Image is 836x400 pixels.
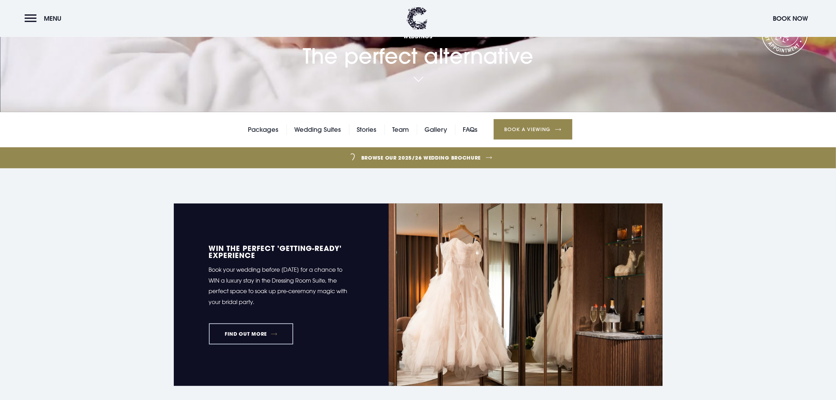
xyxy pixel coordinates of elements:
[393,124,409,135] a: Team
[357,124,377,135] a: Stories
[44,14,61,22] span: Menu
[209,323,294,344] a: FIND OUT MORE
[25,11,65,26] button: Menu
[248,124,279,135] a: Packages
[407,7,428,30] img: Clandeboye Lodge
[425,124,447,135] a: Gallery
[295,124,341,135] a: Wedding Suites
[209,264,354,307] p: Book your wedding before [DATE] for a chance to WIN a luxury stay in the Dressing Room Suite, the...
[209,245,354,259] h5: WIN the perfect 'Getting-Ready' experience
[463,124,478,135] a: FAQs
[389,204,663,386] img: Wedding Venue Northern Ireland
[769,11,811,26] button: Book Now
[494,119,572,140] a: Book a Viewing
